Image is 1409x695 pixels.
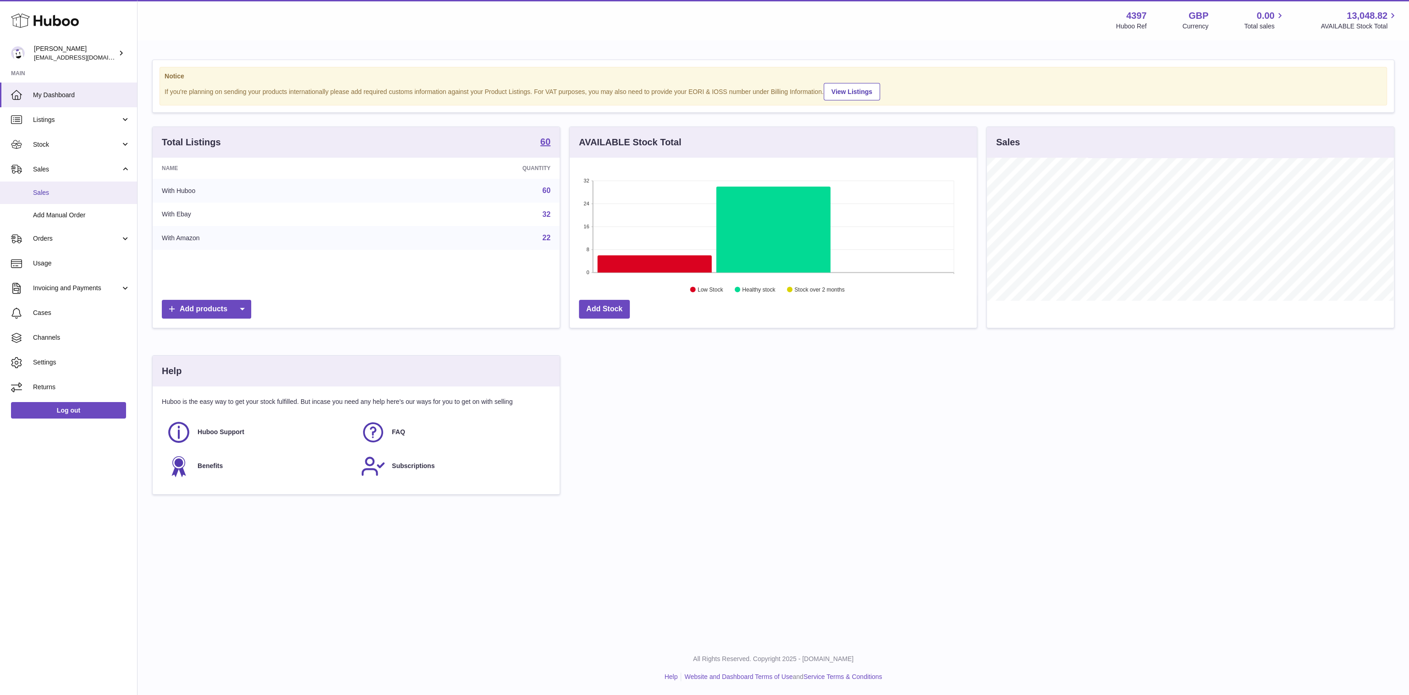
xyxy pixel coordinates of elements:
[583,201,589,206] text: 24
[1116,22,1147,31] div: Huboo Ref
[11,402,126,419] a: Log out
[145,655,1402,663] p: All Rights Reserved. Copyright 2025 - [DOMAIN_NAME]
[166,454,352,479] a: Benefits
[1244,10,1285,31] a: 0.00 Total sales
[392,428,405,436] span: FAQ
[153,226,375,250] td: With Amazon
[34,44,116,62] div: [PERSON_NAME]
[684,673,793,680] a: Website and Dashboard Terms of Use
[794,287,844,293] text: Stock over 2 months
[698,287,723,293] text: Low Stock
[198,428,244,436] span: Huboo Support
[1183,22,1209,31] div: Currency
[824,83,880,100] a: View Listings
[996,136,1020,149] h3: Sales
[33,91,130,99] span: My Dashboard
[540,137,550,146] strong: 60
[165,72,1382,81] strong: Notice
[11,46,25,60] img: drumnnbass@gmail.com
[1126,10,1147,22] strong: 4397
[165,82,1382,100] div: If you're planning on sending your products internationally please add required customs informati...
[361,454,546,479] a: Subscriptions
[1321,10,1398,31] a: 13,048.82 AVAILABLE Stock Total
[153,179,375,203] td: With Huboo
[681,673,882,681] li: and
[392,462,435,470] span: Subscriptions
[540,137,550,148] a: 60
[665,673,678,680] a: Help
[579,300,630,319] a: Add Stock
[162,365,182,377] h3: Help
[1347,10,1387,22] span: 13,048.82
[33,234,121,243] span: Orders
[162,136,221,149] h3: Total Listings
[33,309,130,317] span: Cases
[375,158,560,179] th: Quantity
[583,224,589,229] text: 16
[33,358,130,367] span: Settings
[198,462,223,470] span: Benefits
[33,165,121,174] span: Sales
[586,270,589,275] text: 0
[1244,22,1285,31] span: Total sales
[542,187,550,194] a: 60
[166,420,352,445] a: Huboo Support
[162,300,251,319] a: Add products
[542,210,550,218] a: 32
[579,136,681,149] h3: AVAILABLE Stock Total
[34,54,135,61] span: [EMAIL_ADDRESS][DOMAIN_NAME]
[1257,10,1275,22] span: 0.00
[33,383,130,392] span: Returns
[586,247,589,252] text: 8
[583,178,589,183] text: 32
[1189,10,1208,22] strong: GBP
[33,116,121,124] span: Listings
[33,211,130,220] span: Add Manual Order
[33,188,130,197] span: Sales
[162,397,550,406] p: Huboo is the easy way to get your stock fulfilled. But incase you need any help here's our ways f...
[742,287,776,293] text: Healthy stock
[542,234,550,242] a: 22
[361,420,546,445] a: FAQ
[33,333,130,342] span: Channels
[153,203,375,226] td: With Ebay
[33,284,121,292] span: Invoicing and Payments
[153,158,375,179] th: Name
[1321,22,1398,31] span: AVAILABLE Stock Total
[33,140,121,149] span: Stock
[804,673,882,680] a: Service Terms & Conditions
[33,259,130,268] span: Usage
